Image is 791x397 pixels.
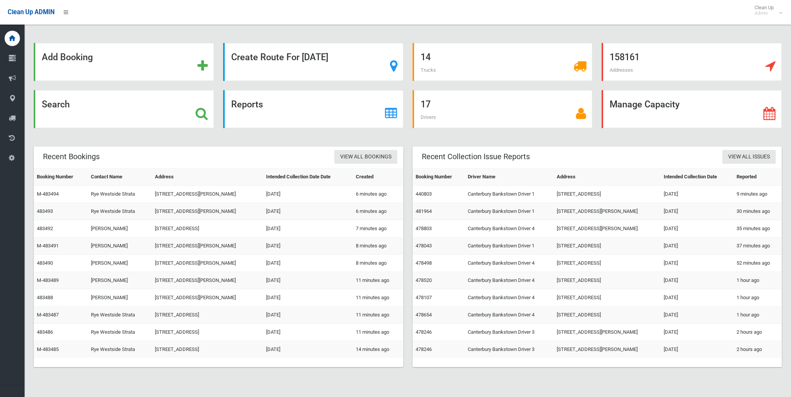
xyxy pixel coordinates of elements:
[88,255,152,272] td: [PERSON_NAME]
[554,168,660,186] th: Address
[661,306,733,324] td: [DATE]
[42,99,70,110] strong: Search
[465,341,554,358] td: Canterbury Bankstown Driver 3
[554,289,660,306] td: [STREET_ADDRESS]
[263,324,353,341] td: [DATE]
[152,324,263,341] td: [STREET_ADDRESS]
[554,237,660,255] td: [STREET_ADDRESS]
[661,220,733,237] td: [DATE]
[416,329,432,335] a: 478246
[353,341,403,358] td: 14 minutes ago
[416,295,432,300] a: 478107
[416,226,432,231] a: 478803
[465,168,554,186] th: Driver Name
[661,289,733,306] td: [DATE]
[88,272,152,289] td: [PERSON_NAME]
[34,168,88,186] th: Booking Number
[152,272,263,289] td: [STREET_ADDRESS][PERSON_NAME]
[34,43,214,81] a: Add Booking
[733,237,782,255] td: 37 minutes ago
[554,220,660,237] td: [STREET_ADDRESS][PERSON_NAME]
[733,203,782,220] td: 30 minutes ago
[554,306,660,324] td: [STREET_ADDRESS]
[353,289,403,306] td: 11 minutes ago
[152,255,263,272] td: [STREET_ADDRESS][PERSON_NAME]
[353,255,403,272] td: 8 minutes ago
[42,52,93,63] strong: Add Booking
[263,237,353,255] td: [DATE]
[413,168,465,186] th: Booking Number
[231,99,263,110] strong: Reports
[733,341,782,358] td: 2 hours ago
[554,341,660,358] td: [STREET_ADDRESS][PERSON_NAME]
[353,168,403,186] th: Created
[465,186,554,203] td: Canterbury Bankstown Driver 1
[152,306,263,324] td: [STREET_ADDRESS]
[263,186,353,203] td: [DATE]
[34,149,109,164] header: Recent Bookings
[661,186,733,203] td: [DATE]
[88,306,152,324] td: Rye Westside Strata
[152,220,263,237] td: [STREET_ADDRESS]
[88,237,152,255] td: [PERSON_NAME]
[152,237,263,255] td: [STREET_ADDRESS][PERSON_NAME]
[37,329,53,335] a: 483486
[661,324,733,341] td: [DATE]
[661,341,733,358] td: [DATE]
[231,52,328,63] strong: Create Route For [DATE]
[152,289,263,306] td: [STREET_ADDRESS][PERSON_NAME]
[602,43,782,81] a: 158161 Addresses
[733,289,782,306] td: 1 hour ago
[353,272,403,289] td: 11 minutes ago
[353,203,403,220] td: 6 minutes ago
[34,90,214,128] a: Search
[416,346,432,352] a: 478246
[610,52,640,63] strong: 158161
[416,277,432,283] a: 478520
[413,149,539,164] header: Recent Collection Issue Reports
[554,186,660,203] td: [STREET_ADDRESS]
[37,260,53,266] a: 483490
[416,312,432,318] a: 478654
[465,306,554,324] td: Canterbury Bankstown Driver 4
[353,186,403,203] td: 6 minutes ago
[661,203,733,220] td: [DATE]
[37,312,59,318] a: M-483487
[610,67,633,73] span: Addresses
[334,150,397,164] a: View All Bookings
[152,203,263,220] td: [STREET_ADDRESS][PERSON_NAME]
[37,191,59,197] a: M-483494
[353,306,403,324] td: 11 minutes ago
[733,186,782,203] td: 9 minutes ago
[88,220,152,237] td: [PERSON_NAME]
[88,186,152,203] td: Rye Westside Strata
[37,346,59,352] a: M-483485
[263,289,353,306] td: [DATE]
[421,52,431,63] strong: 14
[661,272,733,289] td: [DATE]
[733,168,782,186] th: Reported
[465,272,554,289] td: Canterbury Bankstown Driver 4
[353,324,403,341] td: 11 minutes ago
[554,203,660,220] td: [STREET_ADDRESS][PERSON_NAME]
[353,220,403,237] td: 7 minutes ago
[37,295,53,300] a: 483488
[263,203,353,220] td: [DATE]
[661,255,733,272] td: [DATE]
[416,208,432,214] a: 481964
[554,272,660,289] td: [STREET_ADDRESS]
[554,324,660,341] td: [STREET_ADDRESS][PERSON_NAME]
[465,324,554,341] td: Canterbury Bankstown Driver 3
[416,191,432,197] a: 440803
[733,255,782,272] td: 52 minutes ago
[263,220,353,237] td: [DATE]
[152,168,263,186] th: Address
[88,168,152,186] th: Contact Name
[88,289,152,306] td: [PERSON_NAME]
[421,99,431,110] strong: 17
[733,272,782,289] td: 1 hour ago
[465,203,554,220] td: Canterbury Bankstown Driver 1
[465,289,554,306] td: Canterbury Bankstown Driver 4
[421,67,436,73] span: Trucks
[8,8,54,16] span: Clean Up ADMIN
